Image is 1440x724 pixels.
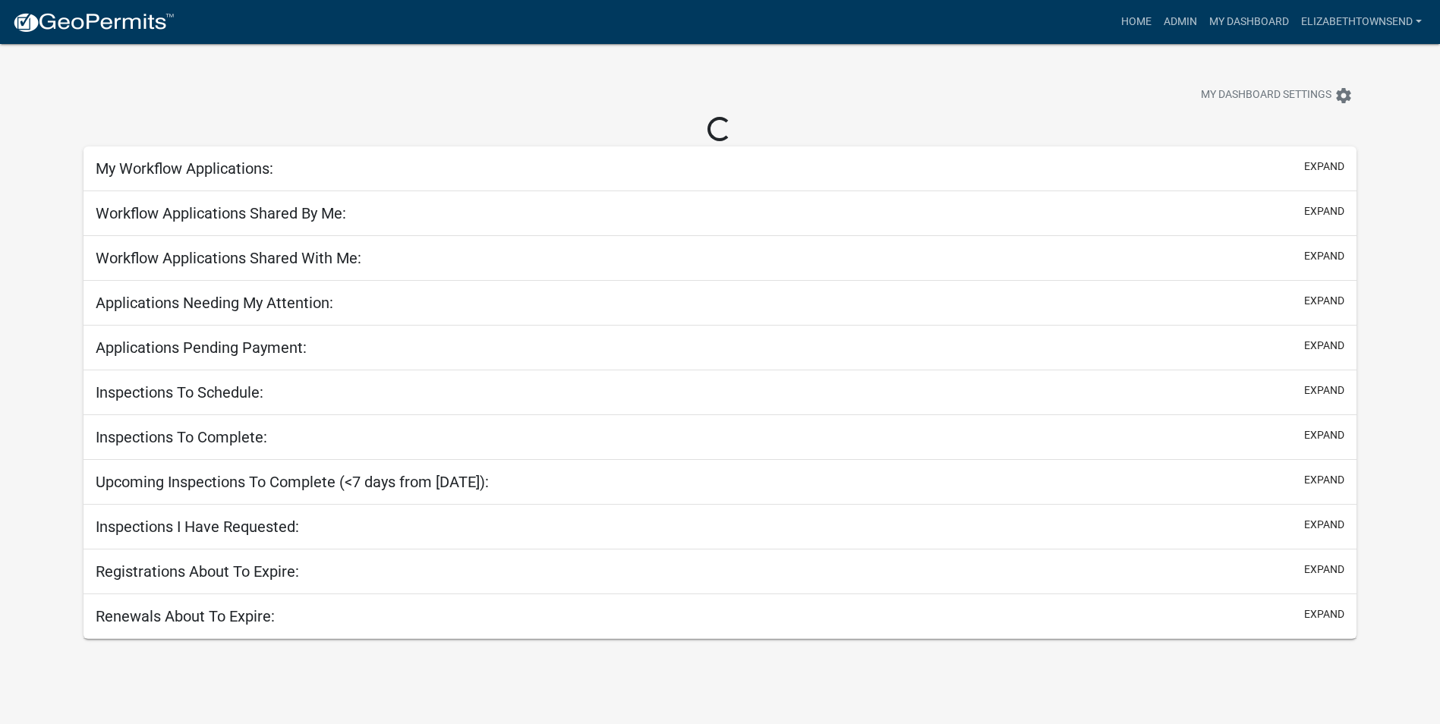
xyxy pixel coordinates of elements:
h5: Inspections To Complete: [96,428,267,446]
button: expand [1304,248,1344,264]
h5: Registrations About To Expire: [96,562,299,581]
h5: Inspections To Schedule: [96,383,263,401]
button: expand [1304,562,1344,578]
h5: Workflow Applications Shared By Me: [96,204,346,222]
button: expand [1304,203,1344,219]
button: expand [1304,427,1344,443]
h5: Applications Needing My Attention: [96,294,333,312]
button: expand [1304,606,1344,622]
h5: Applications Pending Payment: [96,338,307,357]
a: ElizabethTownsend [1295,8,1428,36]
button: expand [1304,382,1344,398]
button: expand [1304,338,1344,354]
button: expand [1304,293,1344,309]
h5: Workflow Applications Shared With Me: [96,249,361,267]
button: expand [1304,517,1344,533]
h5: Upcoming Inspections To Complete (<7 days from [DATE]): [96,473,489,491]
a: My Dashboard [1203,8,1295,36]
h5: Inspections I Have Requested: [96,518,299,536]
button: expand [1304,472,1344,488]
h5: My Workflow Applications: [96,159,273,178]
i: settings [1334,87,1353,105]
button: expand [1304,159,1344,175]
span: My Dashboard Settings [1201,87,1331,105]
a: Admin [1158,8,1203,36]
h5: Renewals About To Expire: [96,607,275,625]
button: My Dashboard Settingssettings [1189,80,1365,110]
a: Home [1115,8,1158,36]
